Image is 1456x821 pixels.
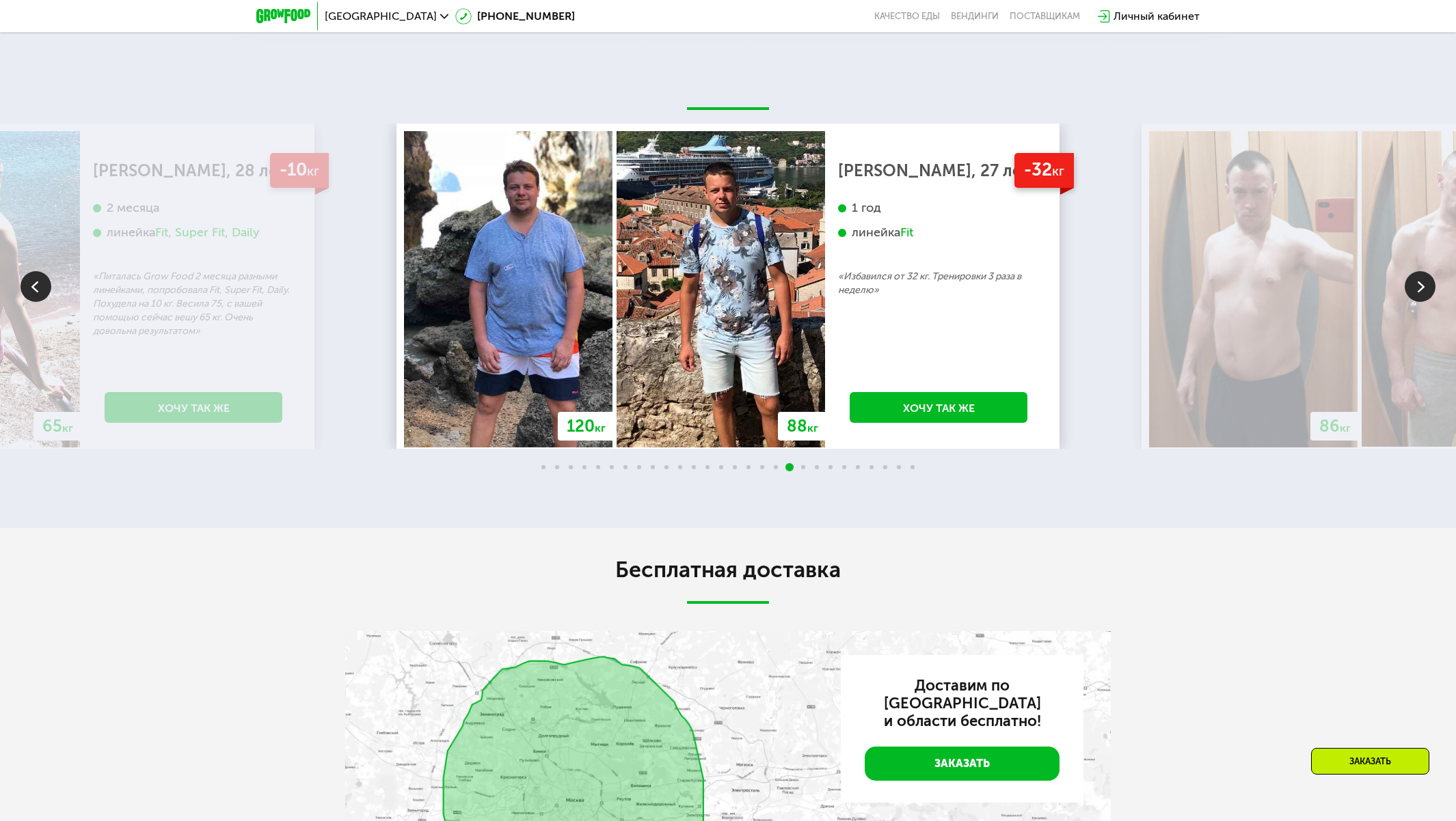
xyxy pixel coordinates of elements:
div: поставщикам [1010,11,1080,22]
a: Заказать [865,747,1060,781]
a: Качество еды [874,11,940,22]
div: Заказать [1311,748,1429,775]
h3: Доставим по [GEOGRAPHIC_DATA] и области бесплатно! [865,677,1060,730]
div: 1 год [838,200,1039,216]
div: линейка [838,225,1039,240]
span: [GEOGRAPHIC_DATA] [325,11,437,22]
a: Хочу так же [850,392,1027,423]
img: Slide left [21,271,51,302]
span: кг [595,421,606,434]
div: линейка [93,225,294,240]
div: [PERSON_NAME], 27 лет [838,164,1039,178]
p: «Питалась Grow Food 2 месяца разными линейками, попробовала Fit, Super Fit, Daily. Похудела на 10... [93,270,294,338]
div: -32 [1014,153,1074,188]
a: [PHONE_NUMBER] [455,8,575,25]
div: Fit, Super Fit, Daily [155,225,260,240]
span: кг [1052,163,1064,179]
a: Вендинги [951,11,999,22]
span: кг [807,421,818,434]
div: Fit [900,225,913,240]
span: кг [307,163,319,179]
h2: Бесплатная доставка [345,556,1111,583]
div: Личный кабинет [1114,8,1200,25]
img: Slide right [1405,271,1435,302]
p: «Избавился от 32 кг. Тренировки 3 раза в неделю» [838,270,1039,297]
span: кг [1340,421,1351,434]
span: кг [62,421,73,434]
div: -10 [270,153,329,188]
div: 65 [33,412,82,441]
div: [PERSON_NAME], 28 лет [93,164,294,178]
a: Хочу так же [105,392,282,423]
div: 86 [1310,412,1360,441]
div: 2 месяца [93,200,294,216]
div: 120 [558,412,615,441]
div: 88 [778,412,827,441]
